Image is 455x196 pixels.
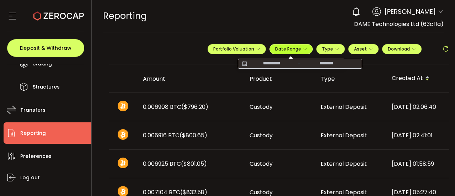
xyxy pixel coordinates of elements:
[181,160,207,168] span: ($801.05)
[143,131,207,139] span: 0.006916 BTC
[348,44,379,54] button: Asset
[213,46,260,52] span: Portfolio Valuation
[20,46,71,51] span: Deposit & Withdraw
[294,60,304,67] span: -
[143,103,208,111] span: 0.006908 BTC
[180,131,207,139] span: ($800.65)
[20,105,45,115] span: Transfers
[322,46,339,52] span: Type
[20,128,46,138] span: Reporting
[354,20,444,28] span: DAME Technologies Ltd (63cf1a)
[33,82,60,92] span: Structures
[118,129,128,140] img: btc_portfolio.svg
[275,46,307,52] span: Date Range
[388,46,416,52] span: Download
[419,162,455,196] iframe: Chat Widget
[244,75,315,83] div: Product
[321,160,367,168] span: External Deposit
[250,131,273,139] span: Custody
[181,103,208,111] span: ($796.20)
[7,39,84,57] button: Deposit & Withdraw
[20,173,40,183] span: Log out
[103,10,147,22] span: Reporting
[269,44,313,54] button: Date Range
[385,7,436,16] span: [PERSON_NAME]
[382,44,422,54] button: Download
[321,131,367,139] span: External Deposit
[118,158,128,168] img: btc_portfolio.svg
[321,103,367,111] span: External Deposit
[250,103,273,111] span: Custody
[315,75,386,83] div: Type
[250,160,273,168] span: Custody
[354,46,367,52] span: Asset
[208,44,266,54] button: Portfolio Valuation
[143,160,207,168] span: 0.006925 BTC
[118,101,128,111] img: btc_portfolio.svg
[316,44,345,54] button: Type
[20,151,52,161] span: Preferences
[137,75,244,83] div: Amount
